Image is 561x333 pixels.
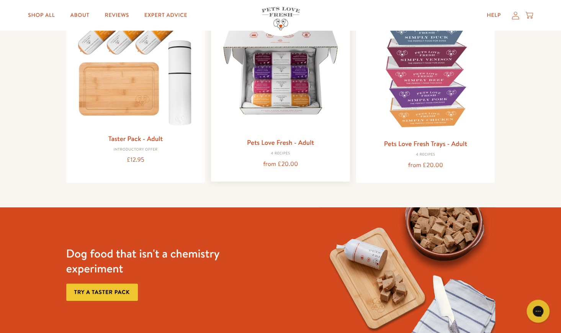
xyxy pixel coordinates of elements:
[72,8,199,130] img: Taster Pack - Adult
[247,138,314,147] a: Pets Love Fresh - Adult
[384,139,467,148] a: Pets Love Fresh Trays - Adult
[362,153,489,157] div: 4 Recipes
[217,7,344,134] img: Pets Love Fresh - Adult
[481,8,507,23] a: Help
[362,8,489,135] img: Pets Love Fresh Trays - Adult
[99,8,135,23] a: Reviews
[138,8,193,23] a: Expert Advice
[362,160,489,171] div: from £20.00
[64,8,95,23] a: About
[66,246,241,276] h3: Dog food that isn't a chemistry experiment
[22,8,61,23] a: Shop All
[217,159,344,169] div: from £20.00
[217,151,344,156] div: 4 Recipes
[262,7,300,30] img: Pets Love Fresh
[72,155,199,165] div: £12.95
[108,134,163,143] a: Taster Pack - Adult
[66,284,138,301] a: Try a taster pack
[72,148,199,152] div: Introductory Offer
[523,297,553,325] iframe: Gorgias live chat messenger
